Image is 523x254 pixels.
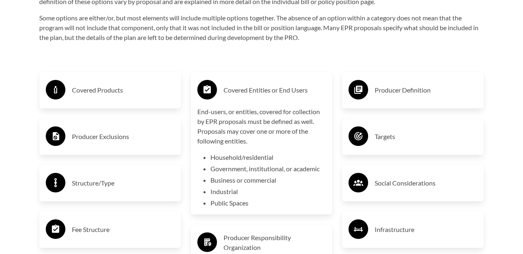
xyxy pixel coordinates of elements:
[375,84,477,97] h3: Producer Definition
[375,223,477,236] h3: Infrastructure
[72,177,174,190] h3: Structure/Type
[224,233,326,252] h3: Producer Responsibility Organization
[224,84,326,97] h3: Covered Entities or End Users
[72,84,174,97] h3: Covered Products
[197,107,326,146] p: End-users, or entities, covered for collection by EPR proposals must be defined as well. Proposal...
[72,223,174,236] h3: Fee Structure
[375,177,477,190] h3: Social Considerations
[210,164,326,174] li: Government, institutional, or academic
[210,175,326,185] li: Business or commercial
[375,130,477,143] h3: Targets
[39,13,484,42] p: Some options are either/or, but most elements will include multiple options together. The absence...
[210,152,326,162] li: Household/residential
[210,198,326,208] li: Public Spaces
[72,130,174,143] h3: Producer Exclusions
[210,187,326,197] li: Industrial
